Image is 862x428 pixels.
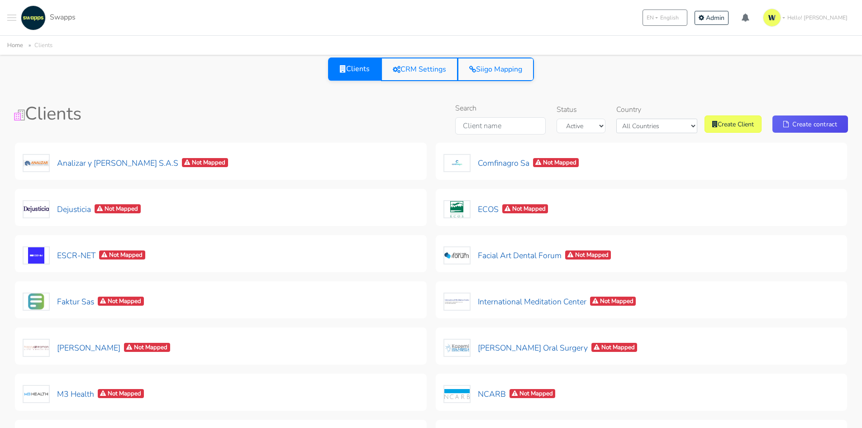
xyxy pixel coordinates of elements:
[22,246,146,265] button: ESCR-NETNot Mapped
[455,117,546,135] input: Client name
[23,200,50,218] img: Dejusticia
[25,40,52,51] li: Clients
[443,292,637,311] button: International Meditation CenterNot Mapped
[455,103,476,114] label: Search
[23,339,50,357] img: Kathy Jalali
[616,104,641,115] label: Country
[510,389,556,399] span: Not Mapped
[22,292,144,311] button: Faktur SasNot Mapped
[759,5,855,30] a: Hello! [PERSON_NAME]
[182,158,228,168] span: Not Mapped
[660,14,679,22] span: English
[443,154,580,173] button: Comfinagro SaNot Mapped
[591,343,638,352] span: Not Mapped
[502,204,548,214] span: Not Mapped
[22,385,144,404] button: M3 HealthNot Mapped
[381,58,458,81] a: CRM Settings
[14,110,25,120] img: Clients Icon
[328,57,381,81] a: Clients
[443,246,612,265] button: Facial Art Dental ForumNot Mapped
[22,154,229,173] button: Analizar y [PERSON_NAME] S.A.SNot Mapped
[23,154,50,172] img: Analizar y Lombana S.A.S
[328,58,534,81] div: View selector
[443,200,549,219] button: ECOSNot Mapped
[772,115,848,133] a: Create contract
[14,103,283,125] h1: Clients
[443,154,471,172] img: Comfinagro Sa
[705,115,762,133] a: Create Client
[443,385,556,404] button: NCARBNot Mapped
[22,200,141,219] button: DejusticiaNot Mapped
[22,338,171,357] button: [PERSON_NAME]Not Mapped
[443,293,471,311] img: International Meditation Center
[23,246,50,264] img: ESCR-NET
[443,200,471,218] img: ECOS
[457,58,534,81] a: Siigo Mapping
[95,204,141,214] span: Not Mapped
[98,389,144,399] span: Not Mapped
[443,339,471,357] img: Kazemi Oral Surgery
[787,14,848,22] span: Hello! [PERSON_NAME]
[21,5,46,30] img: swapps-linkedin-v2.jpg
[706,14,724,22] span: Admin
[50,12,76,22] span: Swapps
[23,293,50,311] img: Faktur Sas
[99,250,145,260] span: Not Mapped
[590,297,636,306] span: Not Mapped
[763,9,781,27] img: isotipo-3-3e143c57.png
[23,385,50,403] img: M3 Health
[557,104,577,115] label: Status
[565,250,611,260] span: Not Mapped
[19,5,76,30] a: Swapps
[7,41,23,49] a: Home
[124,343,170,352] span: Not Mapped
[443,246,471,264] img: Facial Art Dental Forum
[695,11,729,25] a: Admin
[443,338,638,357] button: [PERSON_NAME] Oral SurgeryNot Mapped
[533,158,579,168] span: Not Mapped
[443,385,471,403] img: NCARB
[643,10,687,26] button: ENEnglish
[98,297,144,306] span: Not Mapped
